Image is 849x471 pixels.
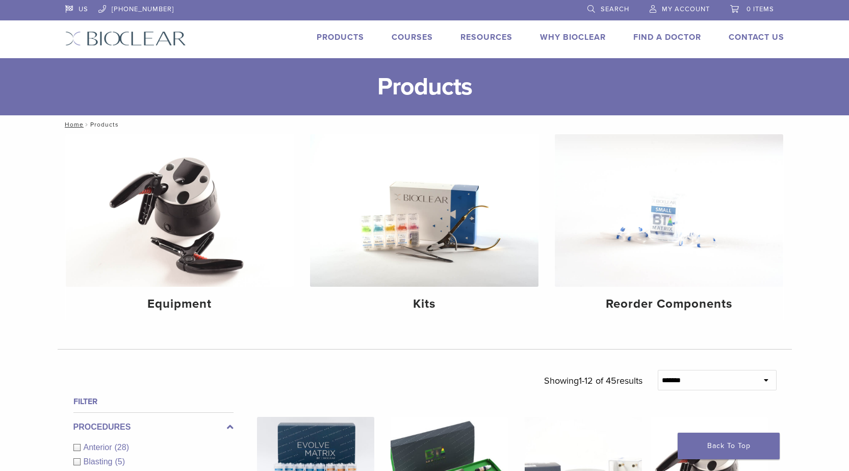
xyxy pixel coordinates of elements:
[58,115,792,134] nav: Products
[317,32,364,42] a: Products
[601,5,629,13] span: Search
[73,395,234,408] h4: Filter
[563,295,775,313] h4: Reorder Components
[310,134,538,320] a: Kits
[310,134,538,287] img: Kits
[540,32,606,42] a: Why Bioclear
[115,443,129,452] span: (28)
[747,5,774,13] span: 0 items
[318,295,530,313] h4: Kits
[73,421,234,433] label: Procedures
[84,457,115,466] span: Blasting
[555,134,783,287] img: Reorder Components
[555,134,783,320] a: Reorder Components
[84,443,115,452] span: Anterior
[662,5,710,13] span: My Account
[392,32,433,42] a: Courses
[65,31,186,46] img: Bioclear
[678,433,780,459] a: Back To Top
[84,122,90,127] span: /
[460,32,512,42] a: Resources
[66,134,294,320] a: Equipment
[115,457,125,466] span: (5)
[579,375,616,386] span: 1-12 of 45
[633,32,701,42] a: Find A Doctor
[62,121,84,128] a: Home
[74,295,286,313] h4: Equipment
[544,370,642,391] p: Showing results
[729,32,784,42] a: Contact Us
[66,134,294,287] img: Equipment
